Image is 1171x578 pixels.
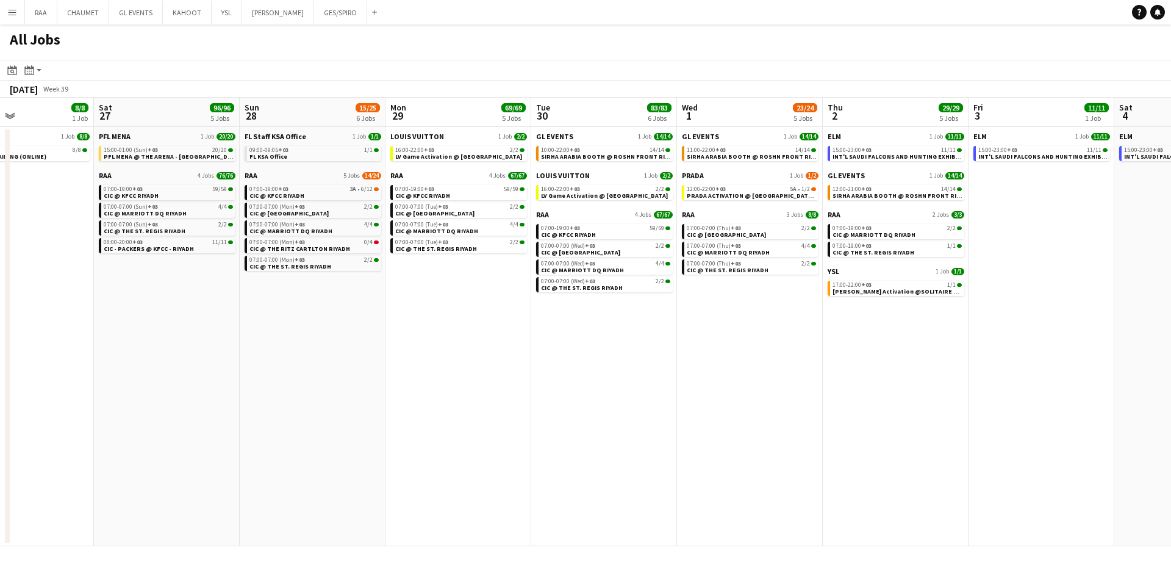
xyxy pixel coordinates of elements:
[715,146,726,154] span: +03
[390,102,406,113] span: Mon
[861,185,872,193] span: +03
[801,261,810,267] span: 2/2
[687,259,816,273] a: 07:00-07:00 (Thu)+032/2CIC @ THE ST. REGIS RIYADH
[218,222,227,228] span: 2/2
[585,242,595,250] span: +03
[541,153,680,161] span: SIRHA ARABIA BOOTH @ ROSHN FRONT RIYADH
[245,171,381,180] a: RAA5 Jobs14/24
[793,103,817,112] span: 23/24
[104,147,158,153] span: 15:00-01:00 (Sun)
[395,238,525,252] a: 07:00-07:00 (Tue)+032/2CIC @ THE ST. REGIS RIYADH
[249,227,332,235] span: CIC @ MARRIOTT DQ RIYADH
[212,239,227,245] span: 11/11
[833,153,1119,161] span: INT'L SAUDI FALCONS AND HUNTING EXHIBITION '25 @ MALHAM - RIYADH
[787,211,803,219] span: 3 Jobs
[198,172,214,179] span: 4 Jobs
[249,203,379,217] a: 07:00-07:00 (Mon)+032/2CIC @ [GEOGRAPHIC_DATA]
[656,278,664,284] span: 2/2
[541,248,620,256] span: CIC @ FOUR SEASONS HOTEL RIYADH
[682,132,818,171] div: GL EVENTS1 Job14/1411:00-22:00+0314/14SIRHA ARABIA BOOTH @ ROSHN FRONT RIYADH
[99,102,112,113] span: Sat
[249,256,379,270] a: 07:00-07:00 (Mon)+032/2CIC @ THE ST. REGIS RIYADH
[249,146,379,160] a: 09:00-09:05+031/1FL KSA Office
[104,192,159,200] span: CIC @ KFCC RIYADH
[245,171,257,180] span: RAA
[40,84,71,93] span: Week 39
[861,242,872,250] span: +03
[833,248,914,256] span: CIC @ THE ST. REGIS RIYADH
[99,171,112,180] span: RAA
[861,224,872,232] span: +03
[249,186,288,192] span: 07:00-19:00
[951,211,964,219] span: 3/3
[71,103,88,112] span: 8/8
[941,186,956,192] span: 14/14
[395,204,448,210] span: 07:00-07:00 (Tue)
[364,204,373,210] span: 2/2
[731,242,741,250] span: +03
[73,147,81,153] span: 8/8
[541,266,624,274] span: CIC @ MARRIOTT DQ RIYADH
[585,277,595,285] span: +03
[687,243,741,249] span: 07:00-07:00 (Thu)
[201,133,214,140] span: 1 Job
[395,239,448,245] span: 07:00-07:00 (Tue)
[795,147,810,153] span: 14/14
[828,267,964,298] div: YSL1 Job1/117:00-22:00+031/1[PERSON_NAME] Activation @SOLITAIRE MALL
[278,185,288,193] span: +03
[682,171,818,210] div: PRADA1 Job1/212:00-22:00+035A•1/2PRADA ACTIVATION @ [GEOGRAPHIC_DATA] - [GEOGRAPHIC_DATA]
[978,147,1017,153] span: 15:00-23:00
[1087,147,1101,153] span: 11/11
[104,245,194,253] span: CIC - PACKERS @ KFCC - RIYADH
[941,147,956,153] span: 11/11
[1153,146,1163,154] span: +03
[510,204,518,210] span: 2/2
[104,220,233,234] a: 07:00-07:00 (Sun)+032/2CIC @ THE ST. REGIS RIYADH
[395,227,478,235] span: CIC @ MARRIOTT DQ RIYADH
[644,172,657,179] span: 1 Job
[390,132,527,141] a: LOUIS VUITTON1 Job2/2
[638,133,651,140] span: 1 Job
[682,102,698,113] span: Wed
[541,225,580,231] span: 07:00-19:00
[833,147,872,153] span: 15:00-23:00
[541,261,595,267] span: 07:00-07:00 (Wed)
[861,281,872,289] span: +03
[395,146,525,160] a: 16:00-22:00+032/2LV Game Activation @ [GEOGRAPHIC_DATA]
[654,133,673,140] span: 14/14
[249,245,350,253] span: CIC @ THE RITZ CARTLTON RIYADH
[687,147,726,153] span: 11:00-22:00
[61,133,74,140] span: 1 Job
[731,224,741,232] span: +03
[395,245,477,253] span: CIC @ THE ST. REGIS RIYADH
[1075,133,1089,140] span: 1 Job
[510,239,518,245] span: 2/2
[249,220,379,234] a: 07:00-07:00 (Mon)+034/4CIC @ MARRIOTT DQ RIYADH
[148,203,158,211] span: +03
[249,262,331,270] span: CIC @ THE ST. REGIS RIYADH
[57,1,109,24] button: CHAUMET
[249,209,329,217] span: CIC @ FOUR SEASONS HOTEL RIYADH
[647,103,671,112] span: 83/83
[217,133,235,140] span: 20/20
[295,203,305,211] span: +03
[249,153,287,161] span: FL KSA Office
[245,132,306,141] span: FL Staff KSA Office
[249,257,305,263] span: 07:00-07:00 (Mon)
[395,192,450,200] span: CIC @ KFCC RIYADH
[368,133,381,140] span: 1/1
[278,146,288,154] span: +03
[536,132,573,141] span: GL EVENTS
[343,172,360,179] span: 5 Jobs
[650,225,664,231] span: 59/59
[828,132,841,141] span: ELM
[395,185,525,199] a: 07:00-19:00+0359/59CIC @ KFCC RIYADH
[828,171,964,180] a: GL EVENTS1 Job14/14
[801,225,810,231] span: 2/2
[1084,103,1109,112] span: 11/11
[249,222,305,228] span: 07:00-07:00 (Mon)
[570,146,580,154] span: +03
[541,224,670,238] a: 07:00-19:00+0359/59CIC @ KFCC RIYADH
[163,1,212,24] button: KAHOOT
[929,133,943,140] span: 1 Job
